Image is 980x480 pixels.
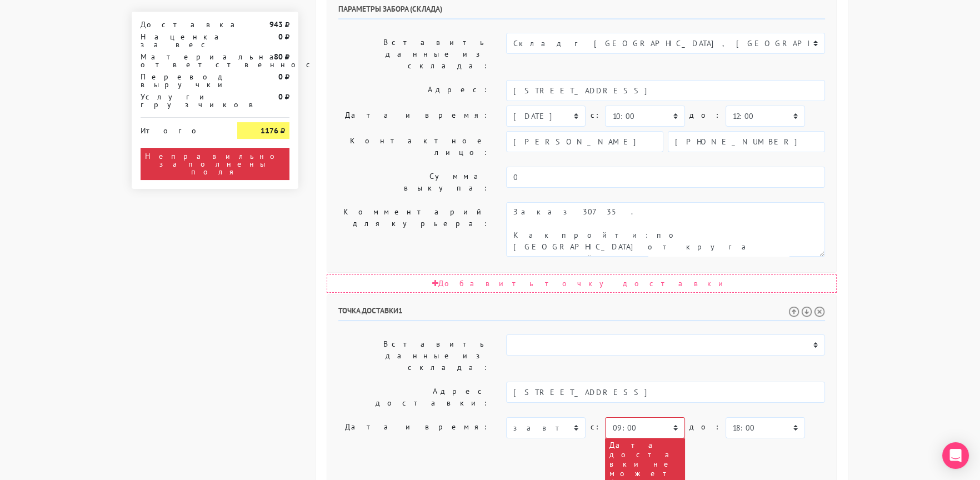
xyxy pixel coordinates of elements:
div: Итого [141,122,221,134]
strong: 0 [278,72,283,82]
label: c: [590,417,601,437]
label: c: [590,106,601,125]
label: до: [689,417,721,437]
div: Доставка [132,21,229,28]
div: Open Intercom Messenger [942,442,969,469]
label: Сумма выкупа: [330,167,498,198]
div: Неправильно заполнены поля [141,148,289,180]
strong: 0 [278,32,283,42]
div: Перевод выручки [132,73,229,88]
label: Адрес доставки: [330,382,498,413]
div: Материальная ответственность [132,53,229,68]
textarea: Как пройти: по [GEOGRAPHIC_DATA] от круга второй поворот во двор. Серые ворота с калиткой между а... [506,202,825,257]
strong: 80 [274,52,283,62]
label: Комментарий для курьера: [330,202,498,257]
label: Вставить данные из склада: [330,334,498,377]
h6: Параметры забора (склада) [338,4,825,19]
label: Вставить данные из склада: [330,33,498,76]
input: Имя [506,131,663,152]
h6: Точка доставки [338,306,825,321]
label: Контактное лицо: [330,131,498,162]
strong: 0 [278,92,283,102]
div: Услуги грузчиков [132,93,229,108]
label: Дата и время: [330,106,498,127]
div: Добавить точку доставки [327,274,837,293]
input: Телефон [668,131,825,152]
span: 1 [398,306,403,316]
label: до: [689,106,721,125]
strong: 943 [269,19,283,29]
strong: 1176 [261,126,278,136]
div: Наценка за вес [132,33,229,48]
label: Адрес: [330,80,498,101]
